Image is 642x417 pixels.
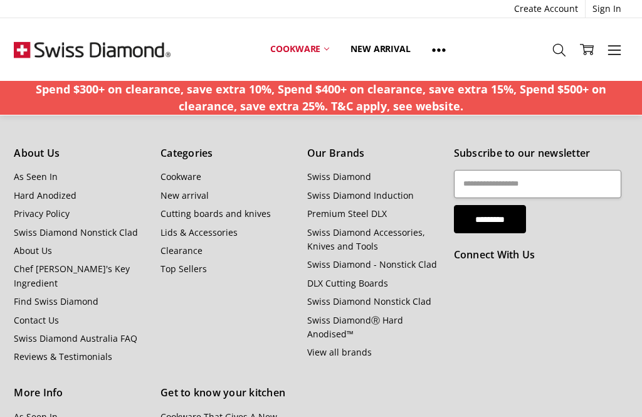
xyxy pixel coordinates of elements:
a: Hard Anodized [14,189,76,201]
img: Free Shipping On Every Order [14,18,171,81]
a: Swiss Diamond - Nonstick Clad [307,258,437,270]
a: Swiss Diamond Australia FAQ [14,332,137,344]
a: Swiss DiamondⓇ Hard Anodised™ [307,314,403,340]
a: New arrival [340,35,421,63]
a: Swiss Diamond Nonstick Clad [307,295,431,307]
a: Clearance [160,245,203,256]
h5: More Info [14,385,146,401]
a: Swiss Diamond [307,171,371,182]
a: Cookware [260,35,340,63]
h5: Categories [160,145,293,162]
a: Contact Us [14,314,59,326]
h5: Connect With Us [454,247,628,263]
a: Show All [421,35,456,63]
a: Swiss Diamond Nonstick Clad [14,226,138,238]
a: Premium Steel DLX [307,208,387,219]
a: About Us [14,245,52,256]
a: Privacy Policy [14,208,70,219]
a: Find Swiss Diamond [14,295,98,307]
h5: Subscribe to our newsletter [454,145,628,162]
a: Cutting boards and knives [160,208,271,219]
a: View all brands [307,346,372,358]
a: Swiss Diamond Induction [307,189,414,201]
p: Spend $300+ on clearance, save extra 10%, Spend $400+ on clearance, save extra 15%, Spend $500+ o... [7,81,636,115]
h5: Our Brands [307,145,439,162]
a: Swiss Diamond Accessories, Knives and Tools [307,226,425,252]
a: Reviews & Testimonials [14,351,112,362]
a: As Seen In [14,171,58,182]
a: Top Sellers [160,263,207,275]
a: DLX Cutting Boards [307,277,388,289]
a: New arrival [160,189,209,201]
a: Chef [PERSON_NAME]'s Key Ingredient [14,263,130,288]
h5: Get to know your kitchen [160,385,293,401]
h5: About Us [14,145,146,162]
a: Cookware [160,171,201,182]
a: Lids & Accessories [160,226,238,238]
